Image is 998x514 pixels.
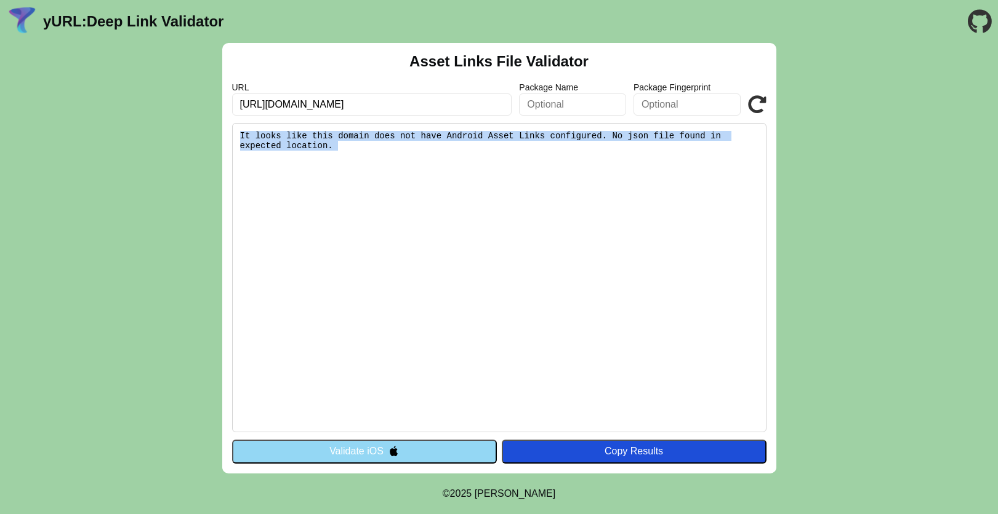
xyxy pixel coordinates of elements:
img: yURL Logo [6,6,38,38]
input: Required [232,93,512,116]
input: Optional [519,93,626,116]
label: Package Name [519,82,626,92]
h2: Asset Links File Validator [409,53,589,70]
input: Optional [634,93,741,116]
span: 2025 [450,488,472,499]
button: Validate iOS [232,440,497,463]
footer: © [443,473,555,514]
a: yURL:Deep Link Validator [43,13,223,30]
label: Package Fingerprint [634,82,741,92]
label: URL [232,82,512,92]
div: Copy Results [508,446,760,457]
pre: It looks like this domain does not have Android Asset Links configured. No json file found in exp... [232,123,767,432]
button: Copy Results [502,440,767,463]
a: Michael Ibragimchayev's Personal Site [475,488,556,499]
img: appleIcon.svg [388,446,399,456]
